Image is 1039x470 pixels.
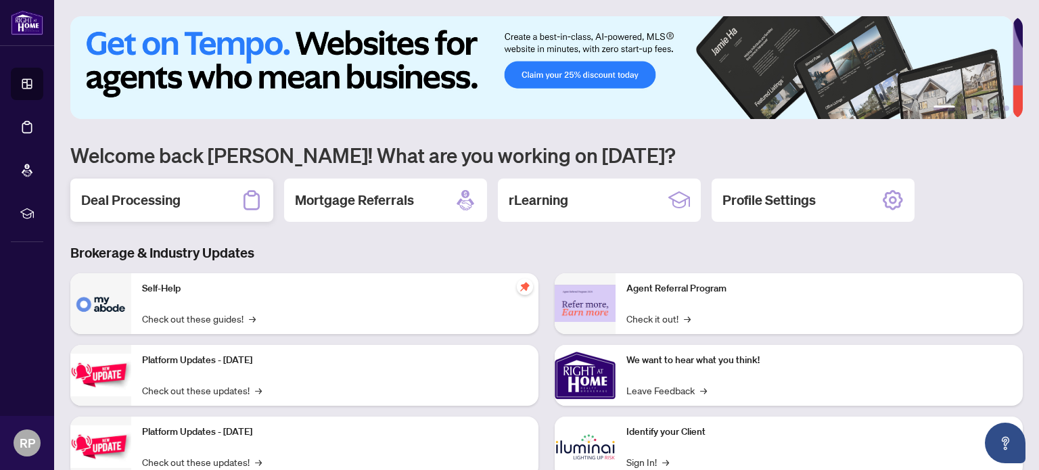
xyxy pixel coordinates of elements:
[961,105,966,111] button: 2
[700,383,707,398] span: →
[626,425,1012,440] p: Identify your Client
[249,311,256,326] span: →
[70,142,1023,168] h1: Welcome back [PERSON_NAME]! What are you working on [DATE]?
[142,311,256,326] a: Check out these guides!→
[509,191,568,210] h2: rLearning
[933,105,955,111] button: 1
[295,191,414,210] h2: Mortgage Referrals
[142,353,528,368] p: Platform Updates - [DATE]
[982,105,988,111] button: 4
[70,243,1023,262] h3: Brokerage & Industry Updates
[11,10,43,35] img: logo
[626,311,691,326] a: Check it out!→
[1004,105,1009,111] button: 6
[985,423,1025,463] button: Open asap
[255,383,262,398] span: →
[722,191,816,210] h2: Profile Settings
[81,191,181,210] h2: Deal Processing
[626,383,707,398] a: Leave Feedback→
[255,454,262,469] span: →
[662,454,669,469] span: →
[142,454,262,469] a: Check out these updates!→
[971,105,977,111] button: 3
[142,281,528,296] p: Self-Help
[626,281,1012,296] p: Agent Referral Program
[20,433,35,452] span: RP
[993,105,998,111] button: 5
[70,354,131,396] img: Platform Updates - July 21, 2025
[626,454,669,469] a: Sign In!→
[517,279,533,295] span: pushpin
[555,285,616,322] img: Agent Referral Program
[142,425,528,440] p: Platform Updates - [DATE]
[684,311,691,326] span: →
[142,383,262,398] a: Check out these updates!→
[626,353,1012,368] p: We want to hear what you think!
[70,273,131,334] img: Self-Help
[70,16,1013,119] img: Slide 0
[70,425,131,468] img: Platform Updates - July 8, 2025
[555,345,616,406] img: We want to hear what you think!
